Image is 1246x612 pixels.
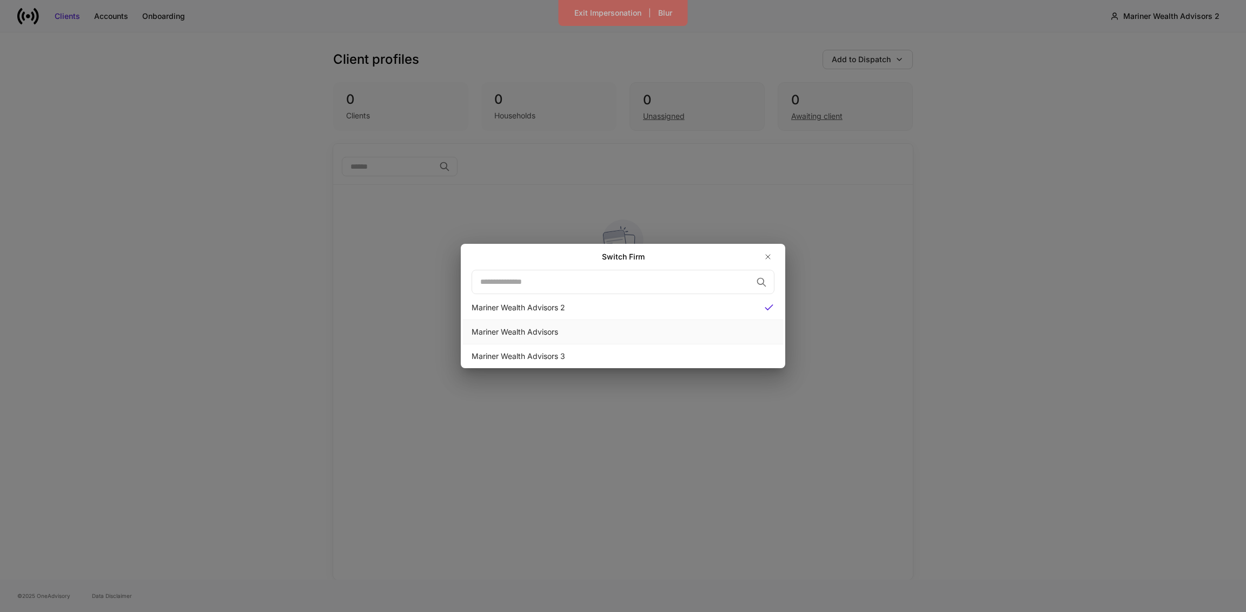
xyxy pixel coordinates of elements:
div: Mariner Wealth Advisors 3 [472,351,774,362]
h2: Switch Firm [602,251,645,262]
div: Mariner Wealth Advisors 2 [472,302,755,313]
div: Mariner Wealth Advisors [472,327,774,337]
div: Exit Impersonation [574,8,641,18]
div: Blur [658,8,672,18]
